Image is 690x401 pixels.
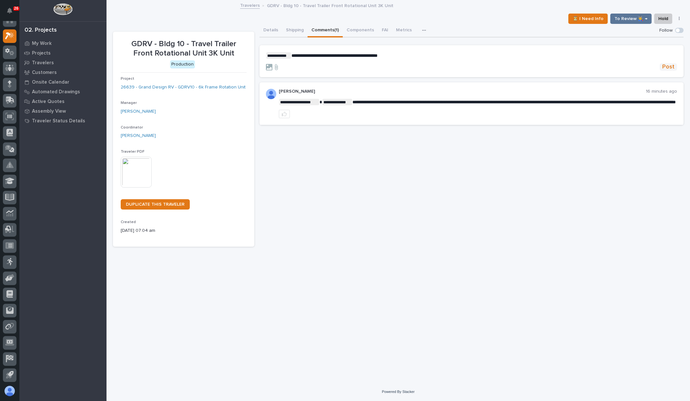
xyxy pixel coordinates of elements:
[308,24,343,37] button: Comments (1)
[610,14,652,24] button: To Review 👨‍🏭 →
[3,4,16,17] button: Notifications
[282,24,308,37] button: Shipping
[126,202,185,207] span: DUPLICATE THIS TRAVELER
[654,14,672,24] button: Hold
[32,70,57,76] p: Customers
[267,2,393,9] p: GDRV - Bldg 10 - Travel Trailer Front Rotational Unit 3K Unit
[660,63,677,71] button: Post
[568,14,608,24] button: ⏳ I Need Info
[32,108,66,114] p: Assembly View
[19,67,107,77] a: Customers
[170,60,195,68] div: Production
[259,24,282,37] button: Details
[614,15,647,23] span: To Review 👨‍🏭 →
[121,126,143,129] span: Coordinator
[121,101,137,105] span: Manager
[121,199,190,210] a: DUPLICATE THIS TRAVELER
[19,97,107,106] a: Active Quotes
[121,39,247,58] p: GDRV - Bldg 10 - Travel Trailer Front Rotational Unit 3K Unit
[121,150,145,154] span: Traveler PDF
[659,28,673,33] p: Follow
[279,110,290,118] button: like this post
[19,48,107,58] a: Projects
[32,118,85,124] p: Traveler Status Details
[121,227,247,234] p: [DATE] 07:04 am
[121,84,246,91] a: 26639 - Grand Design RV - GDRV10 - 6k Frame Rotation Unit
[573,15,604,23] span: ⏳ I Need Info
[25,27,57,34] div: 02. Projects
[121,108,156,115] a: [PERSON_NAME]
[662,63,675,71] span: Post
[32,99,65,105] p: Active Quotes
[19,58,107,67] a: Travelers
[121,220,136,224] span: Created
[240,1,260,9] a: Travelers
[19,106,107,116] a: Assembly View
[279,89,646,94] p: [PERSON_NAME]
[32,41,52,46] p: My Work
[19,38,107,48] a: My Work
[382,390,414,394] a: Powered By Stacker
[392,24,416,37] button: Metrics
[266,89,276,99] img: AFdZucp4O16xFhxMcTeEuenny-VD_tPRErxPoXZ3MQEHspKARVmUoIIPOgyEMzaJjLGSiOSqDApAeC9KqsZPUsb5AP6OrOqLG...
[19,116,107,126] a: Traveler Status Details
[19,87,107,97] a: Automated Drawings
[19,77,107,87] a: Onsite Calendar
[658,15,668,23] span: Hold
[646,89,677,94] p: 16 minutes ago
[32,50,51,56] p: Projects
[378,24,392,37] button: FAI
[343,24,378,37] button: Components
[121,132,156,139] a: [PERSON_NAME]
[32,60,54,66] p: Travelers
[8,8,16,18] div: Notifications26
[32,79,69,85] p: Onsite Calendar
[32,89,80,95] p: Automated Drawings
[3,384,16,398] button: users-avatar
[53,3,72,15] img: Workspace Logo
[14,6,18,11] p: 26
[121,77,134,81] span: Project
